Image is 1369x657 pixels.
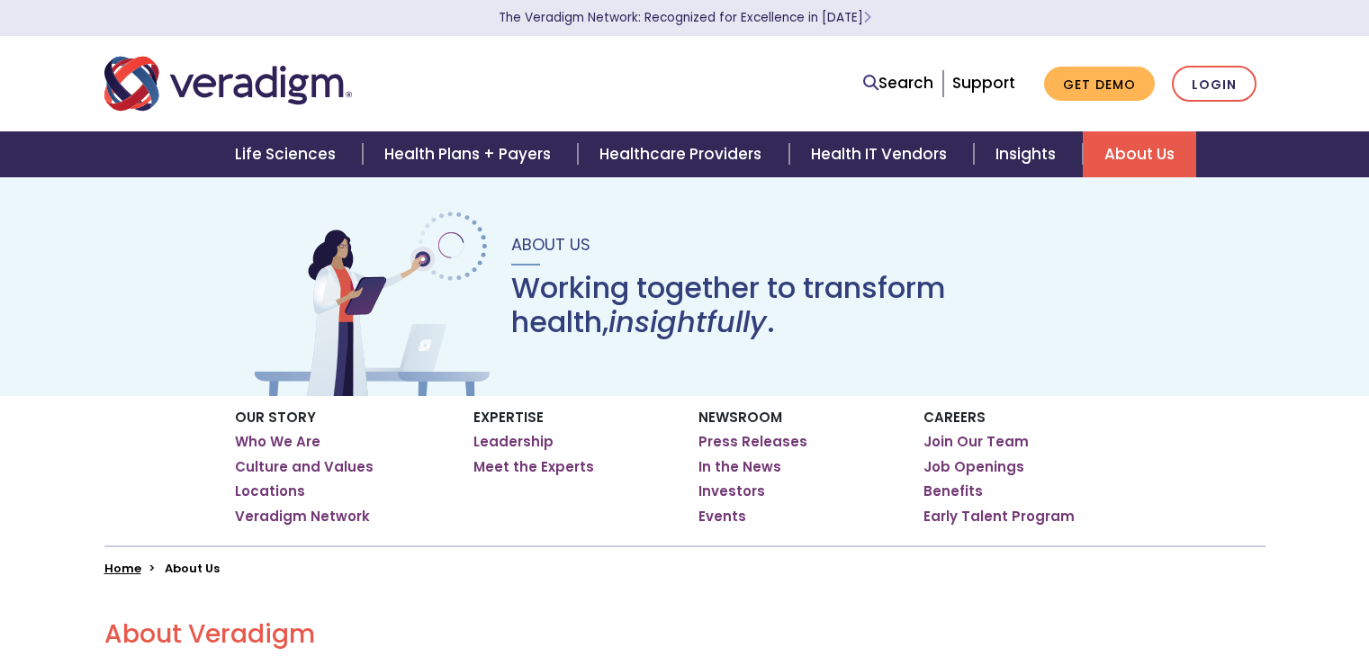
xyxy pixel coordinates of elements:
[235,482,305,500] a: Locations
[473,458,594,476] a: Meet the Experts
[698,458,781,476] a: In the News
[923,458,1024,476] a: Job Openings
[104,54,352,113] img: Veradigm logo
[923,482,983,500] a: Benefits
[863,9,871,26] span: Learn More
[952,72,1015,94] a: Support
[863,71,933,95] a: Search
[499,9,871,26] a: The Veradigm Network: Recognized for Excellence in [DATE]Learn More
[608,301,767,342] em: insightfully
[1044,67,1155,102] a: Get Demo
[363,131,578,177] a: Health Plans + Payers
[104,619,1265,650] h2: About Veradigm
[235,458,374,476] a: Culture and Values
[789,131,974,177] a: Health IT Vendors
[235,433,320,451] a: Who We Are
[511,271,1120,340] h1: Working together to transform health, .
[974,131,1083,177] a: Insights
[698,482,765,500] a: Investors
[511,233,590,256] span: About Us
[698,433,807,451] a: Press Releases
[104,560,141,577] a: Home
[578,131,788,177] a: Healthcare Providers
[213,131,363,177] a: Life Sciences
[923,508,1075,526] a: Early Talent Program
[923,433,1029,451] a: Join Our Team
[1083,131,1196,177] a: About Us
[235,508,370,526] a: Veradigm Network
[1172,66,1256,103] a: Login
[698,508,746,526] a: Events
[473,433,554,451] a: Leadership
